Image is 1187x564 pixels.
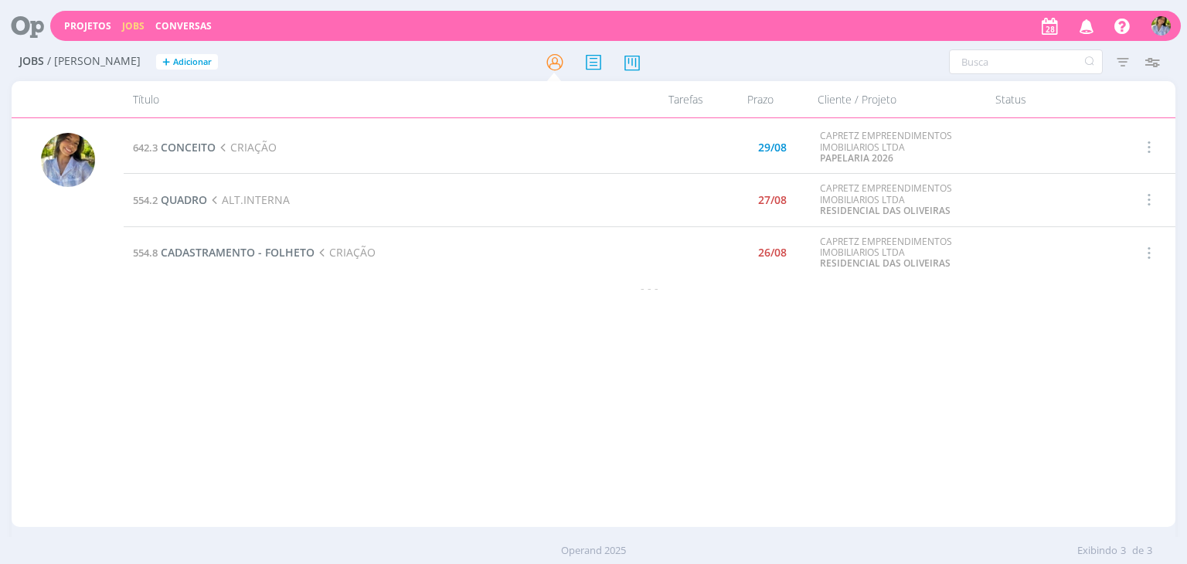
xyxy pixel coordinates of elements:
div: Título [124,81,619,117]
div: 29/08 [758,142,787,153]
span: 554.8 [133,246,158,260]
span: / [PERSON_NAME] [47,55,141,68]
span: + [162,54,170,70]
button: A [1151,12,1172,39]
span: 3 [1147,543,1152,559]
div: Cliente / Projeto [808,81,986,117]
span: CONCEITO [161,140,216,155]
a: RESIDENCIAL DAS OLIVEIRAS [820,204,951,217]
span: 642.3 [133,141,158,155]
span: Jobs [19,55,44,68]
span: CADASTRAMENTO - FOLHETO [161,245,315,260]
a: RESIDENCIAL DAS OLIVEIRAS [820,257,951,270]
a: PAPELARIA 2026 [820,151,893,165]
div: CAPRETZ EMPREENDIMENTOS IMOBILIARIOS LTDA [820,183,979,216]
a: Jobs [122,19,145,32]
span: 3 [1121,543,1126,559]
span: de [1132,543,1144,559]
img: A [1151,16,1171,36]
div: CAPRETZ EMPREENDIMENTOS IMOBILIARIOS LTDA [820,131,979,164]
span: QUADRO [161,192,207,207]
button: Projetos [60,20,116,32]
a: Projetos [64,19,111,32]
a: Conversas [155,19,212,32]
button: Conversas [151,20,216,32]
span: CRIAÇÃO [216,140,276,155]
button: +Adicionar [156,54,218,70]
div: Status [986,81,1117,117]
span: 554.2 [133,193,158,207]
div: 27/08 [758,195,787,206]
span: Adicionar [173,57,212,67]
button: Jobs [117,20,149,32]
div: CAPRETZ EMPREENDIMENTOS IMOBILIARIOS LTDA [820,236,979,270]
div: - - - [124,280,1175,296]
div: Prazo [713,81,808,117]
a: 554.8CADASTRAMENTO - FOLHETO [133,245,315,260]
span: CRIAÇÃO [315,245,375,260]
div: 26/08 [758,247,787,258]
span: ALT.INTERNA [207,192,289,207]
a: 642.3CONCEITO [133,140,216,155]
img: A [41,133,95,187]
span: Exibindo [1077,543,1117,559]
input: Busca [949,49,1103,74]
div: Tarefas [620,81,713,117]
a: 554.2QUADRO [133,192,207,207]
